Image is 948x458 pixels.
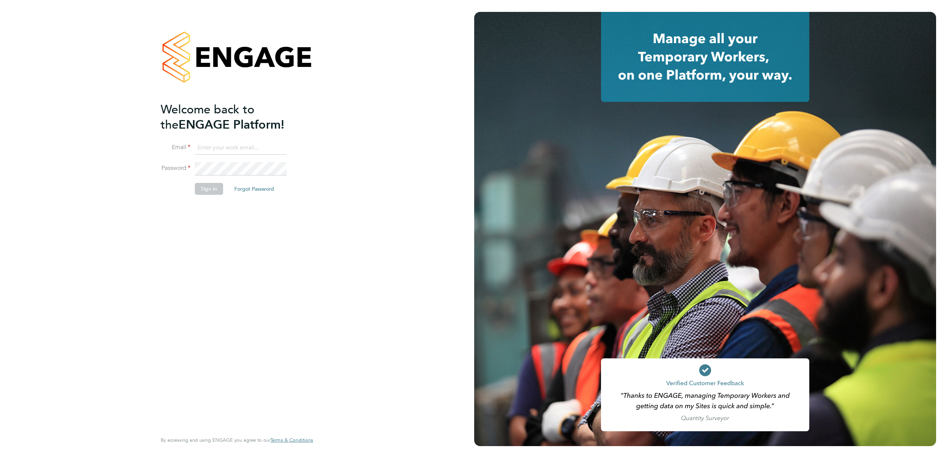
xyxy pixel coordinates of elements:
label: Password [161,164,190,172]
span: Welcome back to the [161,102,254,132]
button: Forgot Password [228,183,280,195]
a: Terms & Conditions [270,437,313,443]
label: Email [161,143,190,151]
span: By accessing and using ENGAGE you agree to our [161,437,313,443]
input: Enter your work email... [195,141,287,155]
h2: ENGAGE Platform! [161,102,306,132]
button: Sign In [195,183,223,195]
